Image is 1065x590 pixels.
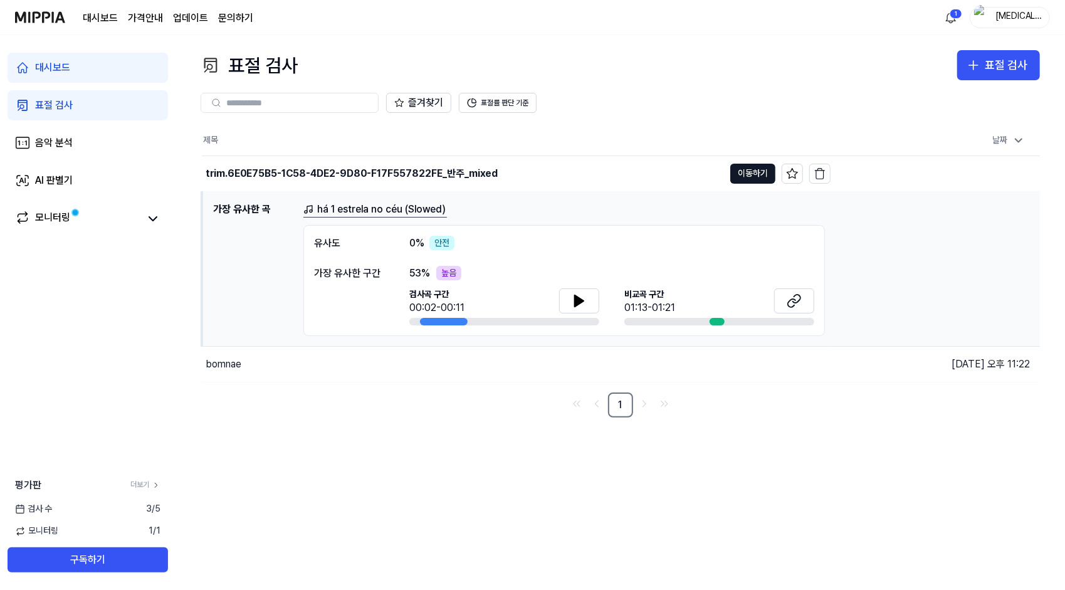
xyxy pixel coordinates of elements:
[8,547,168,572] button: 구독하기
[15,478,41,493] span: 평가판
[146,503,160,515] span: 3 / 5
[636,395,653,413] a: Go to next page
[15,210,140,228] a: 모니터링
[409,288,464,301] span: 검사곡 구간
[15,503,52,515] span: 검사 수
[386,93,451,113] button: 즐겨찾기
[35,60,70,75] div: 대시보드
[35,135,73,150] div: 음악 분석
[409,236,424,251] span: 0 %
[8,166,168,196] a: AI 판별기
[314,236,384,251] div: 유사도
[624,300,675,315] div: 01:13-01:21
[656,395,673,413] a: Go to last page
[950,9,962,19] div: 1
[213,202,293,337] h1: 가장 유사한 곡
[985,56,1027,75] div: 표절 검사
[608,392,633,418] a: 1
[993,10,1042,24] div: [MEDICAL_DATA]
[957,50,1040,80] button: 표절 검사
[206,357,241,372] div: bomnae
[202,125,831,155] th: 제목
[409,266,430,281] span: 53 %
[35,173,73,188] div: AI 판별기
[987,130,1030,150] div: 날짜
[974,5,989,30] img: profile
[943,10,958,25] img: 알림
[35,210,70,228] div: 모니터링
[588,395,606,413] a: Go to previous page
[8,53,168,83] a: 대시보드
[568,395,585,413] a: Go to first page
[8,90,168,120] a: 표절 검사
[15,525,58,537] span: 모니터링
[173,11,208,26] a: 업데이트
[206,166,498,181] div: trim.6E0E75B5-1C58-4DE2-9D80-F17F557822FE_반주_mixed
[409,300,464,315] div: 00:02-00:11
[130,480,160,490] a: 더보기
[218,11,253,26] a: 문의하기
[149,525,160,537] span: 1 / 1
[831,347,1040,382] td: [DATE] 오후 11:22
[970,7,1050,28] button: profile[MEDICAL_DATA]
[429,236,454,251] div: 안전
[459,93,537,113] button: 표절률 판단 기준
[730,164,775,184] button: 이동하기
[436,266,461,281] div: 높음
[314,266,384,281] div: 가장 유사한 구간
[941,8,961,28] button: 알림1
[128,11,163,26] a: 가격안내
[8,128,168,158] a: 음악 분석
[303,202,447,218] a: há 1 estrela no céu (Slowed)
[201,392,1040,418] nav: pagination
[35,98,73,113] div: 표절 검사
[201,50,298,80] div: 표절 검사
[831,155,1040,191] td: [DATE] 오후 8:11
[83,11,118,26] a: 대시보드
[624,288,675,301] span: 비교곡 구간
